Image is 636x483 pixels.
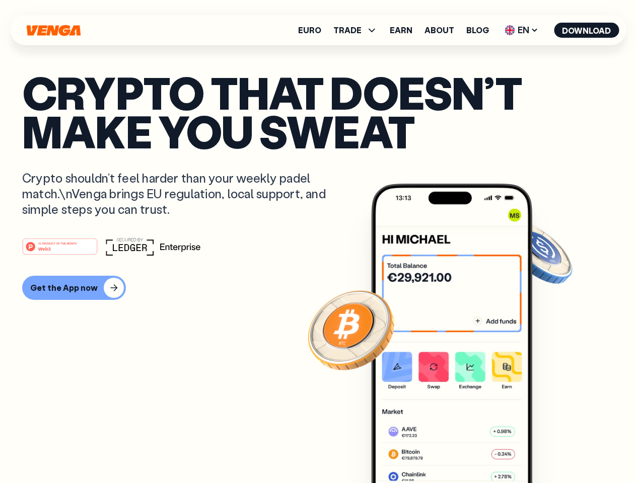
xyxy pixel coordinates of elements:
tspan: Web3 [38,246,51,251]
tspan: #1 PRODUCT OF THE MONTH [38,242,77,245]
a: Earn [390,26,412,34]
button: Download [554,23,619,38]
svg: Home [25,25,82,36]
img: Bitcoin [306,284,396,375]
p: Crypto shouldn’t feel harder than your weekly padel match.\nVenga brings EU regulation, local sup... [22,170,340,217]
span: TRADE [333,24,378,36]
a: About [425,26,454,34]
a: Get the App now [22,276,614,300]
span: EN [501,22,542,38]
img: USDC coin [502,216,575,289]
p: Crypto that doesn’t make you sweat [22,73,614,150]
img: flag-uk [505,25,515,35]
a: Euro [298,26,321,34]
button: Get the App now [22,276,126,300]
a: Blog [466,26,489,34]
span: TRADE [333,26,362,34]
a: #1 PRODUCT OF THE MONTHWeb3 [22,244,98,257]
div: Get the App now [30,283,98,293]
